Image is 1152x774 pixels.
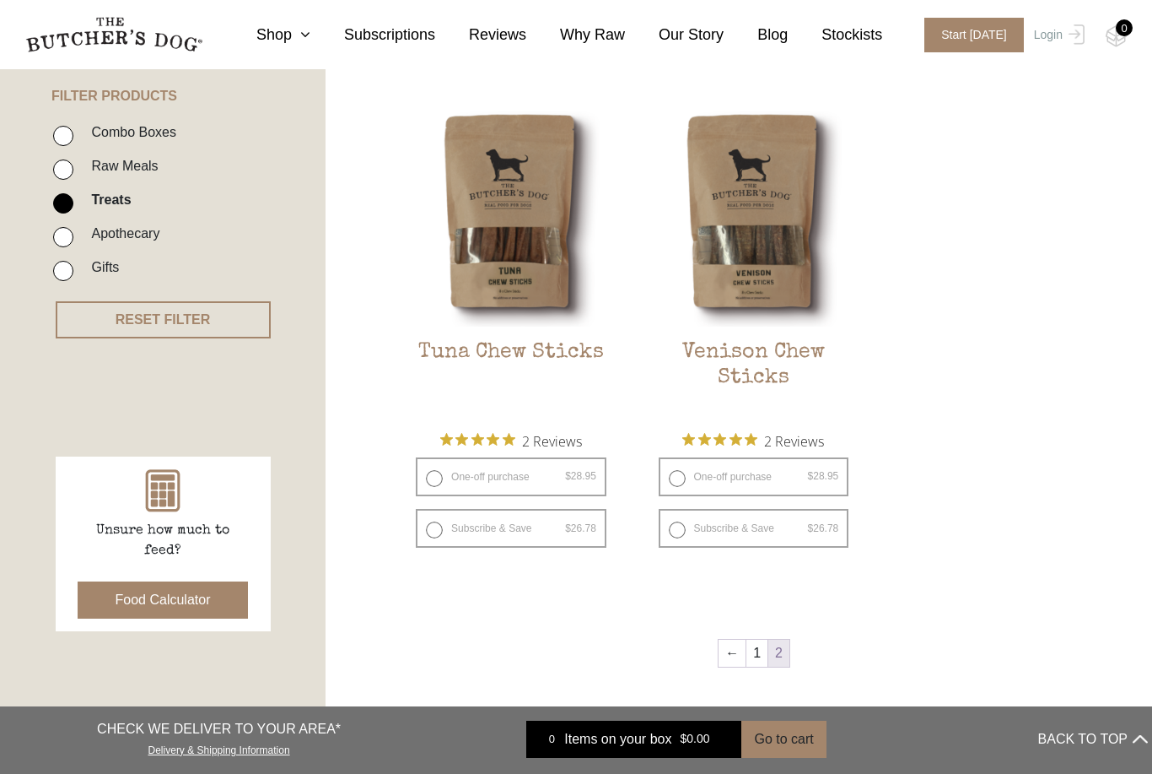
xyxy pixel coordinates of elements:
span: 2 Reviews [522,428,582,453]
a: Delivery & Shipping Information [148,740,290,756]
label: One-off purchase [659,457,849,496]
bdi: 0.00 [680,733,709,746]
label: Raw Meals [83,154,158,177]
a: Why Raw [526,24,625,46]
a: ← [719,640,746,667]
img: Venison Chew Sticks [646,111,862,327]
div: 0 [1116,19,1133,36]
span: $ [808,522,814,534]
bdi: 28.95 [565,470,596,482]
span: $ [565,522,571,534]
button: Rated 5 out of 5 stars from 2 reviews. Jump to reviews. [440,428,582,453]
span: Start [DATE] [924,18,1024,52]
p: Unsure how much to feed? [78,521,247,561]
a: Stockists [788,24,882,46]
span: $ [565,470,571,482]
a: Our Story [625,24,724,46]
button: Food Calculator [78,582,249,619]
img: TBD_Cart-Empty.png [1106,25,1127,47]
a: Reviews [435,24,526,46]
span: $ [808,470,814,482]
bdi: 26.78 [565,522,596,534]
button: Go to cart [741,721,826,758]
h2: Tuna Chew Sticks [403,340,619,419]
span: 2 Reviews [764,428,824,453]
label: One-off purchase [416,457,606,496]
span: $ [680,733,686,746]
label: Combo Boxes [83,121,176,143]
p: CHECK WE DELIVER TO YOUR AREA* [97,719,341,739]
a: Shop [223,24,310,46]
button: Rated 5 out of 5 stars from 2 reviews. Jump to reviews. [682,428,824,453]
label: Apothecary [83,222,159,245]
a: Venison Chew SticksVenison Chew Sticks [646,111,862,419]
a: 0 Items on your box $0.00 [526,721,741,758]
a: Start [DATE] [907,18,1030,52]
label: Subscribe & Save [659,509,849,548]
label: Treats [83,188,131,211]
a: Subscriptions [310,24,435,46]
label: Gifts [83,256,119,279]
span: Page 2 [768,640,789,667]
img: Tuna Chew Sticks [403,111,619,327]
div: 0 [539,731,564,748]
bdi: 28.95 [808,470,839,482]
a: Login [1030,18,1085,52]
span: Items on your box [564,729,671,750]
button: BACK TO TOP [1038,719,1148,760]
a: Blog [724,24,788,46]
a: Page 1 [746,640,767,667]
h2: Venison Chew Sticks [646,340,862,419]
bdi: 26.78 [808,522,839,534]
label: Subscribe & Save [416,509,606,548]
button: RESET FILTER [56,301,271,338]
a: Tuna Chew SticksTuna Chew Sticks [403,111,619,419]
